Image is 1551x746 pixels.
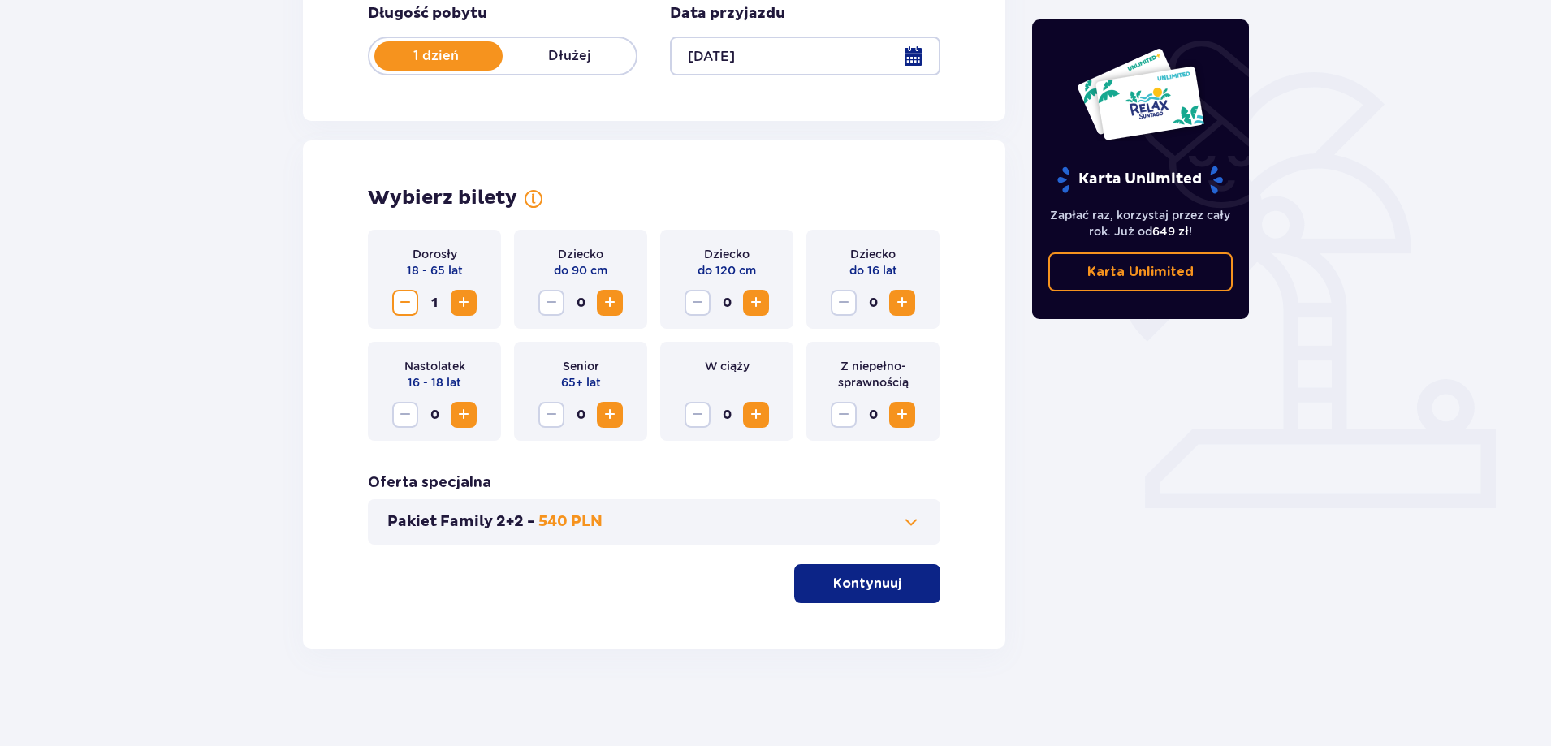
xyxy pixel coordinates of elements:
[538,290,564,316] button: Zmniejsz
[831,402,857,428] button: Zmniejsz
[1152,225,1189,238] span: 649 zł
[850,246,896,262] p: Dziecko
[1048,252,1233,291] a: Karta Unlimited
[1076,47,1205,141] img: Dwie karty całoroczne do Suntago z napisem 'UNLIMITED RELAX', na białym tle z tropikalnymi liśćmi...
[714,402,740,428] span: 0
[743,402,769,428] button: Zwiększ
[849,262,897,278] p: do 16 lat
[698,262,756,278] p: do 120 cm
[421,290,447,316] span: 1
[413,246,457,262] p: Dorosły
[558,246,603,262] p: Dziecko
[860,402,886,428] span: 0
[704,246,750,262] p: Dziecko
[1087,263,1194,281] p: Karta Unlimited
[368,186,517,210] h2: Wybierz bilety
[568,402,594,428] span: 0
[392,402,418,428] button: Zmniejsz
[714,290,740,316] span: 0
[685,402,711,428] button: Zmniejsz
[743,290,769,316] button: Zwiększ
[392,290,418,316] button: Zmniejsz
[387,512,921,532] button: Pakiet Family 2+2 -540 PLN
[387,512,535,532] p: Pakiet Family 2+2 -
[538,512,603,532] p: 540 PLN
[408,374,461,390] p: 16 - 18 lat
[860,290,886,316] span: 0
[831,290,857,316] button: Zmniejsz
[1048,207,1233,239] p: Zapłać raz, korzystaj przez cały rok. Już od !
[563,358,599,374] p: Senior
[819,358,927,390] p: Z niepełno­sprawnością
[421,402,447,428] span: 0
[407,262,463,278] p: 18 - 65 lat
[794,564,940,603] button: Kontynuuj
[451,290,477,316] button: Zwiększ
[554,262,607,278] p: do 90 cm
[404,358,465,374] p: Nastolatek
[369,47,503,65] p: 1 dzień
[685,290,711,316] button: Zmniejsz
[503,47,636,65] p: Dłużej
[889,290,915,316] button: Zwiększ
[568,290,594,316] span: 0
[833,575,901,593] p: Kontynuuj
[1056,166,1225,194] p: Karta Unlimited
[705,358,750,374] p: W ciąży
[889,402,915,428] button: Zwiększ
[368,4,487,24] p: Długość pobytu
[670,4,785,24] p: Data przyjazdu
[451,402,477,428] button: Zwiększ
[597,290,623,316] button: Zwiększ
[561,374,601,390] p: 65+ lat
[538,402,564,428] button: Zmniejsz
[597,402,623,428] button: Zwiększ
[368,473,491,493] h3: Oferta specjalna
